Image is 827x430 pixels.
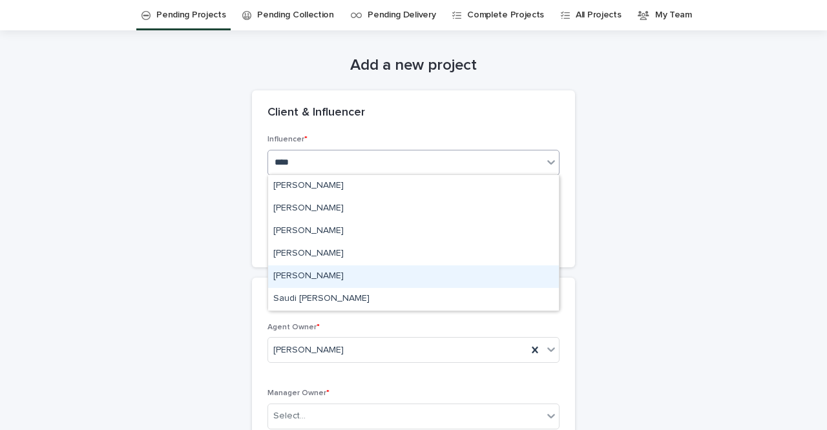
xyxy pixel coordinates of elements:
[268,288,559,311] div: Saudi Habah Amani
[268,175,559,198] div: Alaa AlNoaman
[267,136,308,143] span: Influencer
[267,389,330,397] span: Manager Owner
[273,343,344,357] span: [PERSON_NAME]
[268,198,559,220] div: Alanoud Yamani
[273,409,306,423] div: Select...
[268,220,559,243] div: Amani Abdulaziz
[267,323,320,331] span: Agent Owner
[268,243,559,265] div: Amany Alayed
[252,56,575,75] h1: Add a new project
[268,265,559,288] div: Amany Alhenti
[267,106,365,120] h2: Client & Influencer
